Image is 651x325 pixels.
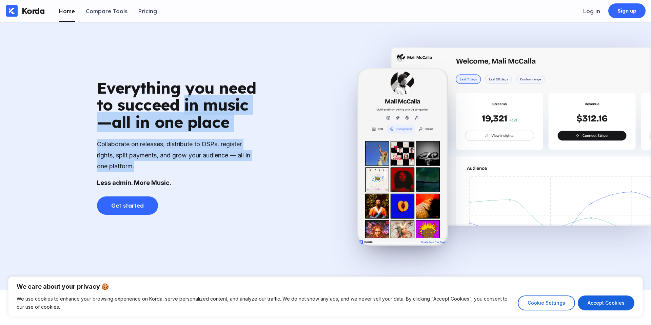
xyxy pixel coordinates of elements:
[608,3,646,18] a: Sign up
[86,8,127,15] div: Compare Tools
[97,196,158,215] button: Get started
[617,7,637,14] div: Sign up
[138,8,157,15] div: Pricing
[17,283,634,291] p: We care about your privacy 🍪
[97,139,260,172] div: Collaborate on releases, distribute to DSPs, register rights, split payments, and grow your audie...
[111,202,143,209] div: Get started
[97,177,260,188] div: Less admin. More Music.
[578,295,634,310] button: Accept Cookies
[97,188,260,215] a: Get started
[97,79,260,131] div: Everything you need to succeed in music—all in one place
[583,8,600,15] div: Log in
[22,6,45,16] div: Korda
[59,8,75,15] div: Home
[518,295,575,310] button: Cookie Settings
[17,295,513,311] p: We use cookies to enhance your browsing experience on Korda, serve personalized content, and anal...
